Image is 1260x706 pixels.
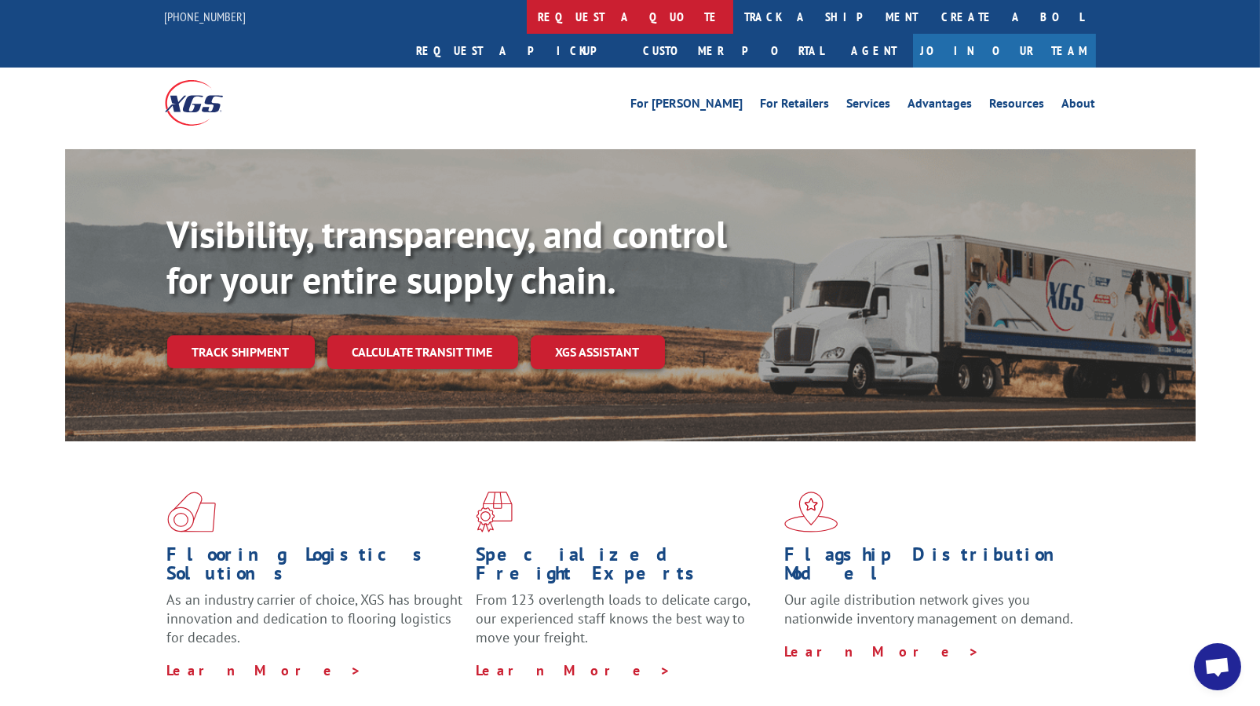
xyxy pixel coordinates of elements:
[631,97,743,115] a: For [PERSON_NAME]
[784,642,980,660] a: Learn More >
[908,97,973,115] a: Advantages
[1062,97,1096,115] a: About
[405,34,632,68] a: Request a pickup
[167,545,464,591] h1: Flooring Logistics Solutions
[167,661,363,679] a: Learn More >
[167,591,463,646] span: As an industry carrier of choice, XGS has brought innovation and dedication to flooring logistics...
[847,97,891,115] a: Services
[167,335,315,368] a: Track shipment
[531,335,665,369] a: XGS ASSISTANT
[836,34,913,68] a: Agent
[784,545,1081,591] h1: Flagship Distribution Model
[990,97,1045,115] a: Resources
[632,34,836,68] a: Customer Portal
[167,492,216,532] img: xgs-icon-total-supply-chain-intelligence-red
[1194,643,1241,690] a: Open chat
[167,210,728,304] b: Visibility, transparency, and control for your entire supply chain.
[784,492,838,532] img: xgs-icon-flagship-distribution-model-red
[476,591,772,660] p: From 123 overlength loads to delicate cargo, our experienced staff knows the best way to move you...
[913,34,1096,68] a: Join Our Team
[476,492,513,532] img: xgs-icon-focused-on-flooring-red
[476,661,671,679] a: Learn More >
[761,97,830,115] a: For Retailers
[165,9,247,24] a: [PHONE_NUMBER]
[476,545,772,591] h1: Specialized Freight Experts
[327,335,518,369] a: Calculate transit time
[784,591,1073,627] span: Our agile distribution network gives you nationwide inventory management on demand.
